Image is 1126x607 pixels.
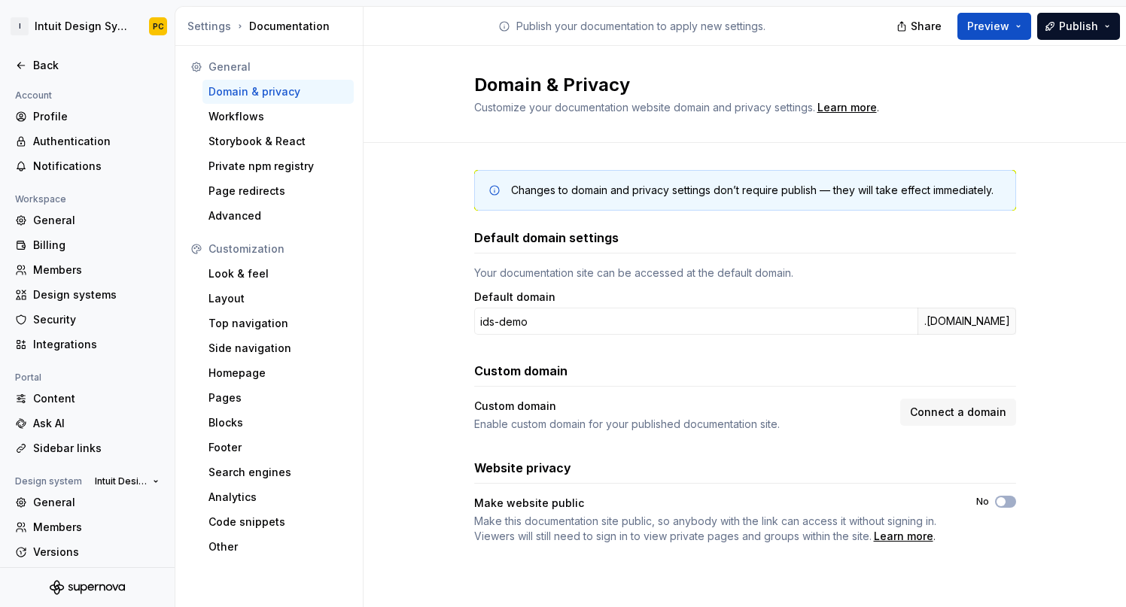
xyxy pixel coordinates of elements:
div: Storybook & React [208,134,348,149]
span: Connect a domain [910,405,1006,420]
div: Authentication [33,134,160,149]
div: Custom domain [474,399,891,414]
div: Workflows [208,109,348,124]
a: Page redirects [202,179,354,203]
div: Analytics [208,490,348,505]
div: Footer [208,440,348,455]
a: General [9,208,166,232]
a: Search engines [202,460,354,484]
div: .[DOMAIN_NAME] [918,308,1016,335]
a: Sidebar links [9,436,166,460]
div: Blocks [208,415,348,430]
a: Authentication [9,129,166,153]
span: . [815,102,879,114]
button: IIntuit Design SystemPC [3,10,172,43]
h2: Domain & Privacy [474,73,998,97]
div: Billing [33,238,160,253]
h3: Website privacy [474,459,571,477]
span: Preview [967,19,1009,34]
div: General [33,495,160,510]
div: Intuit Design System [35,19,131,34]
label: Default domain [474,290,555,305]
div: Sidebar links [33,441,160,456]
div: Customization [208,241,348,256]
div: Content [33,391,160,406]
div: Private npm registry [208,159,348,174]
button: Connect a domain [900,399,1016,426]
div: PC [153,20,164,32]
a: Blocks [202,411,354,435]
a: Members [9,258,166,282]
span: . [474,514,949,544]
a: Billing [9,233,166,257]
a: Content [9,387,166,411]
a: Footer [202,436,354,460]
div: Notifications [33,159,160,174]
a: Datasets [9,565,166,589]
div: Code snippets [208,514,348,530]
div: Design systems [33,287,160,302]
div: Top navigation [208,316,348,331]
a: Learn more [874,529,933,544]
div: Profile [33,109,160,124]
a: Look & feel [202,262,354,286]
a: Design systems [9,283,166,307]
p: Publish your documentation to apply new settings. [516,19,765,34]
a: Private npm registry [202,154,354,178]
div: Versions [33,545,160,560]
div: Enable custom domain for your published documentation site. [474,417,891,432]
a: Code snippets [202,510,354,534]
div: Pages [208,390,348,405]
a: Notifications [9,154,166,178]
a: Homepage [202,361,354,385]
a: General [9,490,166,514]
a: Workflows [202,105,354,129]
div: Search engines [208,465,348,480]
div: Domain & privacy [208,84,348,99]
h3: Custom domain [474,362,568,380]
a: Learn more [817,100,877,115]
a: Other [202,535,354,559]
div: Security [33,312,160,327]
a: Versions [9,540,166,564]
div: Side navigation [208,341,348,356]
div: Homepage [208,366,348,381]
a: Ask AI [9,411,166,436]
div: Changes to domain and privacy settings don’t require publish — they will take effect immediately. [511,183,994,198]
div: General [33,213,160,228]
div: Workspace [9,190,72,208]
div: Page redirects [208,184,348,199]
a: Supernova Logo [50,580,125,595]
h3: Default domain settings [474,229,619,247]
label: No [976,496,989,508]
div: Design system [9,472,88,490]
button: Share [889,13,951,40]
a: Analytics [202,485,354,509]
a: Integrations [9,332,166,357]
button: Publish [1037,13,1120,40]
div: Back [33,58,160,73]
span: Customize your documentation website domain and privacy settings. [474,101,815,114]
div: Other [208,539,348,554]
div: Advanced [208,208,348,223]
span: Intuit Design System [95,475,147,487]
div: Your documentation site can be accessed at the default domain. [474,266,1016,281]
div: Documentation [187,19,357,34]
a: Profile [9,105,166,129]
button: Settings [187,19,231,34]
a: Advanced [202,204,354,228]
span: Share [911,19,942,34]
span: Publish [1059,19,1098,34]
div: Account [9,86,58,105]
a: Side navigation [202,336,354,360]
div: I [11,17,29,35]
a: Layout [202,287,354,311]
a: Pages [202,386,354,410]
span: Make this documentation site public, so anybody with the link can access it without signing in. V... [474,514,936,542]
a: Storybook & React [202,129,354,153]
div: Look & feel [208,266,348,281]
a: Domain & privacy [202,80,354,104]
